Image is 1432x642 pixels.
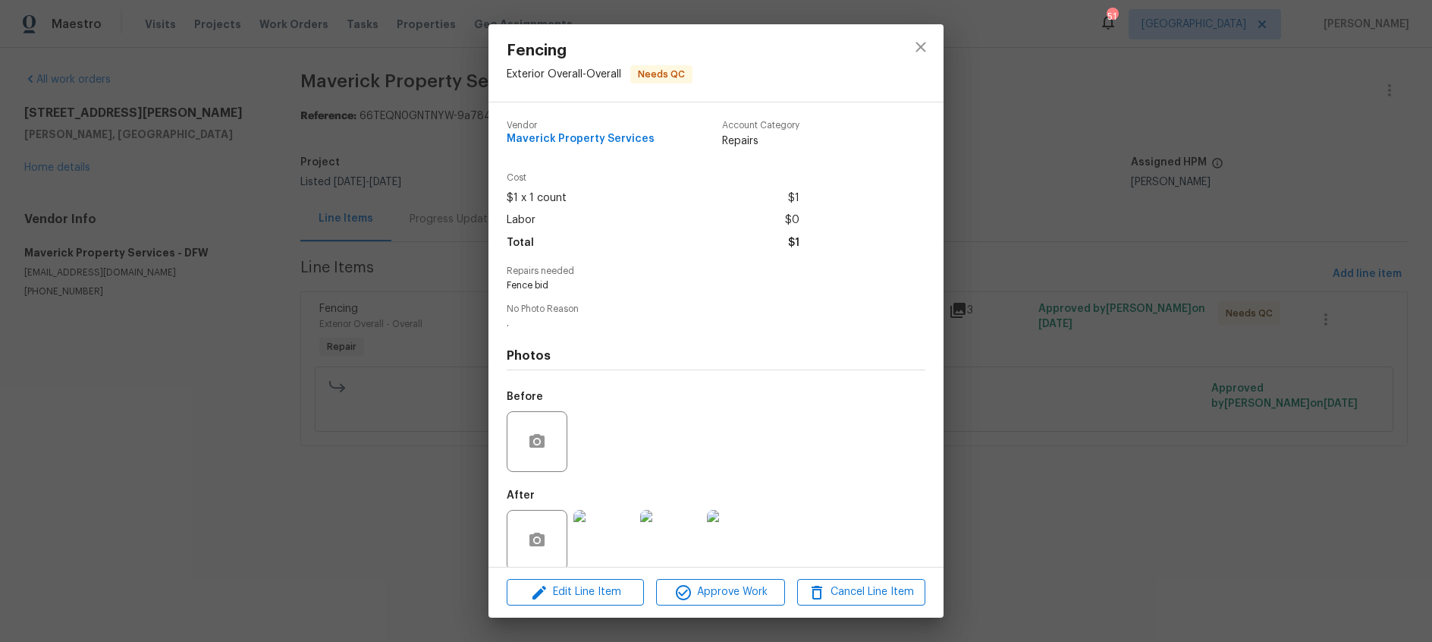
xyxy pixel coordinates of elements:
span: . [507,317,884,330]
span: Cost [507,173,799,183]
span: Repairs needed [507,266,925,276]
span: $0 [785,209,799,231]
h5: Before [507,392,543,402]
span: Maverick Property Services [507,134,655,145]
span: Edit Line Item [511,583,639,602]
span: $1 [788,232,799,254]
span: Vendor [507,121,655,131]
span: $1 [788,187,799,209]
div: 51 [1107,9,1117,24]
button: Approve Work [656,579,784,606]
span: Total [507,232,534,254]
h4: Photos [507,348,925,363]
span: Needs QC [632,67,691,82]
span: No Photo Reason [507,304,925,314]
span: Approve Work [661,583,780,602]
span: Account Category [722,121,799,131]
h5: After [507,490,535,501]
button: close [903,29,939,65]
span: Cancel Line Item [802,583,921,602]
span: Labor [507,209,535,231]
button: Edit Line Item [507,579,644,606]
span: $1 x 1 count [507,187,567,209]
span: Fence bid [507,279,884,292]
span: Repairs [722,134,799,149]
button: Cancel Line Item [797,579,925,606]
span: Exterior Overall - Overall [507,69,621,80]
span: Fencing [507,42,692,59]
